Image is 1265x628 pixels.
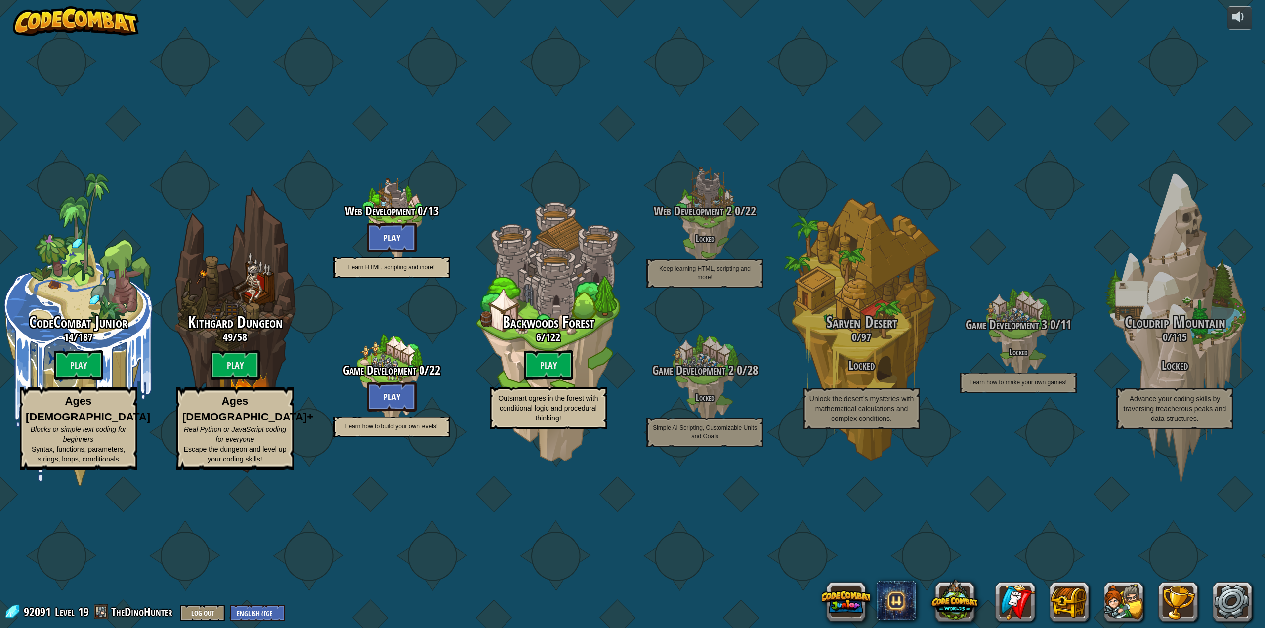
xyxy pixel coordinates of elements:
h3: / [627,205,783,218]
span: 187 [78,330,93,344]
h3: / [470,331,627,343]
span: Syntax, functions, parameters, strings, loops, conditionals [32,445,125,463]
span: Learn how to build your own levels! [345,423,438,430]
span: CodeCombat Junior [29,311,127,333]
span: 22 [429,362,440,378]
span: Advance your coding skills by traversing treacherous peaks and data structures. [1124,395,1226,422]
span: Unlock the desert’s mysteries with mathematical calculations and complex conditions. [809,395,914,422]
h3: Locked [783,359,940,372]
span: Web Development [345,203,415,219]
span: 0 [732,203,740,219]
span: 92091 [24,604,54,620]
h3: / [627,364,783,377]
span: Learn HTML, scripting and more! [348,264,435,271]
span: Keep learning HTML, scripting and more! [659,265,751,281]
img: CodeCombat - Learn how to code by playing a game [13,6,139,36]
span: 0 [1047,316,1055,333]
btn: Play [367,382,417,412]
span: 19 [78,604,89,620]
div: Complete previous world to unlock [313,142,470,298]
h4: Locked [940,347,1096,357]
h4: Locked [627,234,783,243]
div: Complete previous world to unlock [157,173,313,486]
span: Blocks or simple text coding for beginners [31,425,126,443]
h3: / [313,364,470,377]
h3: / [157,331,313,343]
span: 13 [428,203,439,219]
btn: Play [524,350,573,380]
btn: Play [211,350,260,380]
a: TheDinoHunter [111,604,175,620]
span: Learn how to make your own games! [970,379,1067,386]
span: Game Development 2 [652,362,734,378]
span: Real Python or JavaScript coding for everyone [184,425,286,443]
h3: / [1096,331,1253,343]
btn: Play [54,350,103,380]
span: Web Development 2 [654,203,732,219]
span: Game Development 3 [966,316,1047,333]
span: 122 [546,330,560,344]
span: 0 [416,362,424,378]
span: 0 [415,203,423,219]
span: Kithgard Dungeon [188,311,283,333]
h3: / [313,205,470,218]
h3: Locked [1096,359,1253,372]
btn: Play [367,223,417,252]
span: 0 [1163,330,1168,344]
span: 115 [1172,330,1187,344]
span: Sarven Desert [826,311,897,333]
span: Cloudrip Mountain [1125,311,1225,333]
span: Escape the dungeon and level up your coding skills! [184,445,287,463]
h3: / [940,318,1096,332]
span: 97 [861,330,871,344]
span: Game Development [343,362,416,378]
span: 0 [852,330,857,344]
div: Complete previous world to unlock [313,301,470,458]
div: Complete previous world to unlock [470,173,627,486]
span: 49 [223,330,233,344]
span: 11 [1060,316,1071,333]
span: Level [55,604,75,620]
button: Log Out [180,605,225,621]
strong: Ages [DEMOGRAPHIC_DATA]+ [182,395,313,422]
span: 6 [536,330,541,344]
span: Simple AI Scripting, Customizable Units and Goals [653,424,757,440]
span: 0 [734,362,742,378]
h4: Locked [627,393,783,402]
strong: Ages [DEMOGRAPHIC_DATA] [26,395,150,422]
span: Outsmart ogres in the forest with conditional logic and procedural thinking! [498,394,598,422]
h3: / [783,331,940,343]
span: Backwoods Forest [503,311,594,333]
span: 14 [64,330,74,344]
span: 28 [747,362,758,378]
span: 58 [237,330,247,344]
span: 22 [745,203,756,219]
button: Adjust volume [1227,6,1252,30]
